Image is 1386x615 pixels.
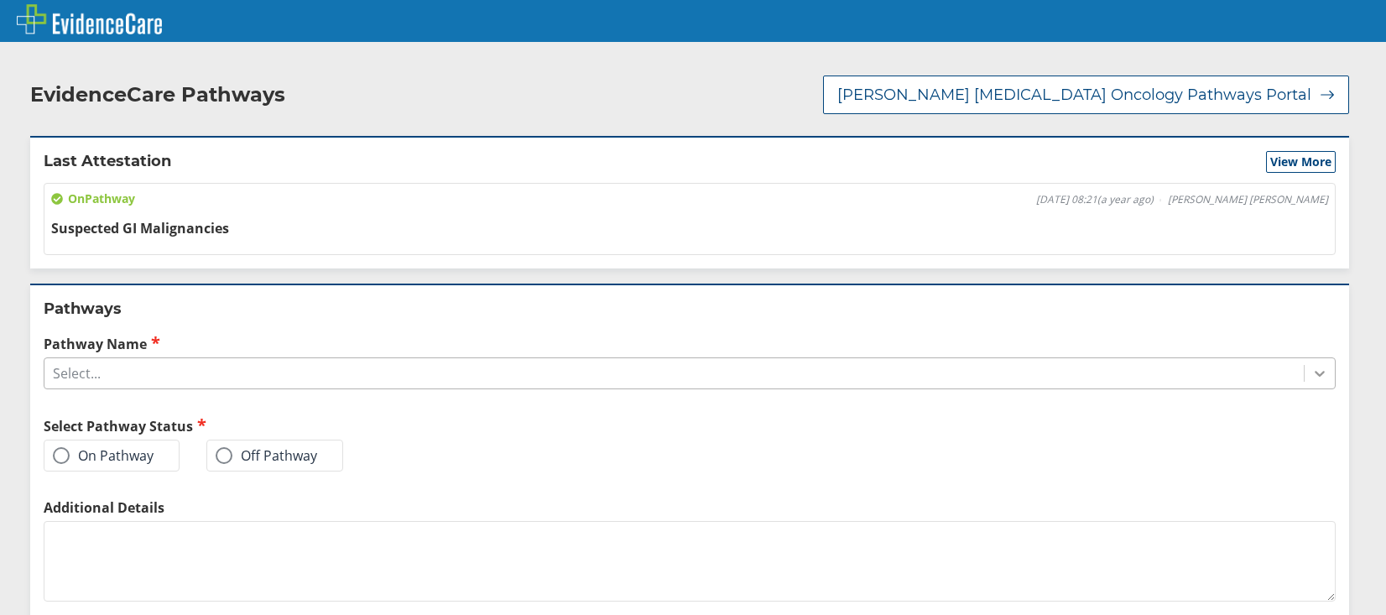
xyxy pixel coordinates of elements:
[51,219,229,237] span: Suspected GI Malignancies
[44,151,171,173] h2: Last Attestation
[53,447,154,464] label: On Pathway
[44,416,683,435] h2: Select Pathway Status
[837,85,1311,105] span: [PERSON_NAME] [MEDICAL_DATA] Oncology Pathways Portal
[1168,193,1328,206] span: [PERSON_NAME] [PERSON_NAME]
[51,190,135,207] span: On Pathway
[44,334,1336,353] label: Pathway Name
[17,4,162,34] img: EvidenceCare
[1270,154,1331,170] span: View More
[44,299,1336,319] h2: Pathways
[44,498,1336,517] label: Additional Details
[216,447,317,464] label: Off Pathway
[823,76,1349,114] button: [PERSON_NAME] [MEDICAL_DATA] Oncology Pathways Portal
[30,82,285,107] h2: EvidenceCare Pathways
[1036,193,1154,206] span: [DATE] 08:21 ( a year ago )
[1266,151,1336,173] button: View More
[53,364,101,383] div: Select...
